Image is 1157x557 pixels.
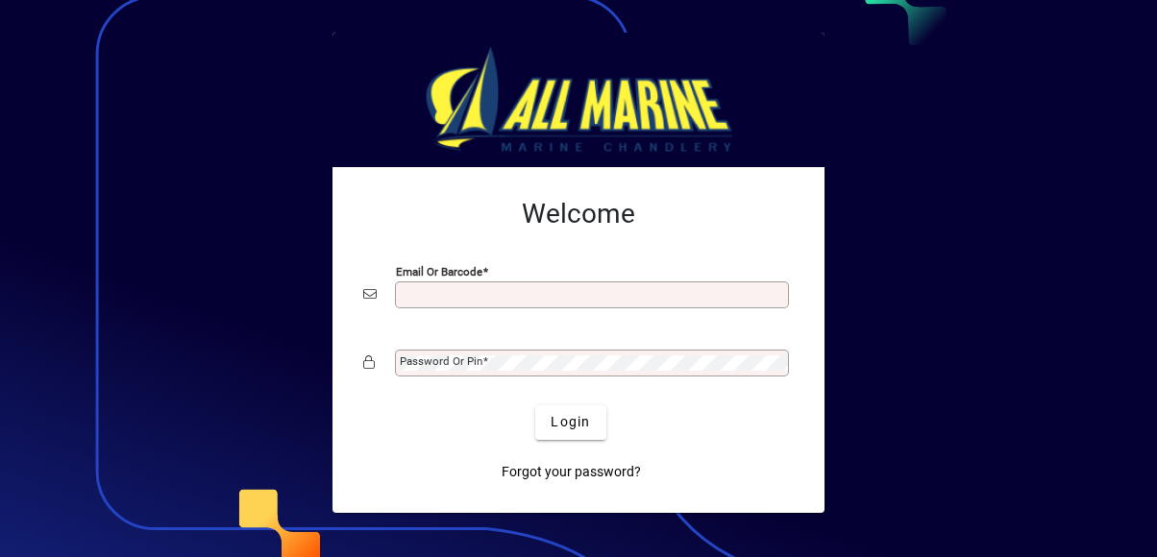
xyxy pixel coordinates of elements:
button: Login [535,405,605,440]
mat-label: Password or Pin [400,354,482,368]
span: Forgot your password? [502,462,641,482]
a: Forgot your password? [494,455,649,490]
mat-label: Email or Barcode [396,264,482,278]
h2: Welcome [363,198,794,230]
span: Login [551,412,590,432]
